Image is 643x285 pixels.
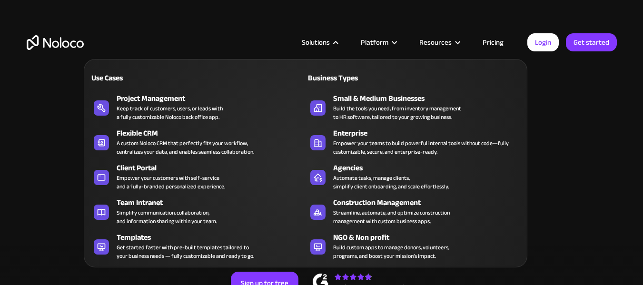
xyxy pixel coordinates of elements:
div: Simplify communication, collaboration, and information sharing within your team. [117,208,217,226]
div: Use Cases [89,72,193,84]
div: Team Intranet [117,197,310,208]
a: AgenciesAutomate tasks, manage clients,simplify client onboarding, and scale effortlessly. [306,160,522,193]
a: Small & Medium BusinessesBuild the tools you need, from inventory managementto HR software, tailo... [306,91,522,123]
a: TemplatesGet started faster with pre-built templates tailored toyour business needs — fully custo... [89,230,306,262]
a: Construction ManagementStreamline, automate, and optimize constructionmanagement with custom busi... [306,195,522,227]
div: Solutions [302,36,330,49]
div: Enterprise [333,128,526,139]
a: home [27,35,84,50]
div: Keep track of customers, users, or leads with a fully customizable Noloco back office app. [117,104,223,121]
div: Agencies [333,162,526,174]
a: EnterpriseEmpower your teams to build powerful internal tools without code—fully customizable, se... [306,126,522,158]
div: Project Management [117,93,310,104]
div: Streamline, automate, and optimize construction management with custom business apps. [333,208,450,226]
div: Resources [407,36,471,49]
a: Project ManagementKeep track of customers, users, or leads witha fully customizable Noloco back o... [89,91,306,123]
a: Flexible CRMA custom Noloco CRM that perfectly fits your workflow,centralizes your data, and enab... [89,126,306,158]
div: Get started faster with pre-built templates tailored to your business needs — fully customizable ... [117,243,254,260]
div: Build the tools you need, from inventory management to HR software, tailored to your growing busi... [333,104,461,121]
div: Solutions [290,36,349,49]
a: Business Types [306,67,522,88]
div: Build custom apps to manage donors, volunteers, programs, and boost your mission’s impact. [333,243,449,260]
div: Empower your teams to build powerful internal tools without code—fully customizable, secure, and ... [333,139,517,156]
div: Templates [117,232,310,243]
div: Automate tasks, manage clients, simplify client onboarding, and scale effortlessly. [333,174,449,191]
div: Construction Management [333,197,526,208]
div: Small & Medium Businesses [333,93,526,104]
a: Pricing [471,36,515,49]
div: Flexible CRM [117,128,310,139]
h1: Custom No-Code Business Apps Platform [27,105,617,112]
div: Platform [349,36,407,49]
div: NGO & Non profit [333,232,526,243]
a: NGO & Non profitBuild custom apps to manage donors, volunteers,programs, and boost your mission’s... [306,230,522,262]
nav: Solutions [84,46,527,267]
div: Client Portal [117,162,310,174]
div: Resources [419,36,452,49]
h2: Business Apps for Teams [27,122,617,198]
div: Platform [361,36,388,49]
a: Client PortalEmpower your customers with self-serviceand a fully-branded personalized experience. [89,160,306,193]
a: Get started [566,33,617,51]
a: Use Cases [89,67,306,88]
div: Empower your customers with self-service and a fully-branded personalized experience. [117,174,225,191]
div: Business Types [306,72,410,84]
div: A custom Noloco CRM that perfectly fits your workflow, centralizes your data, and enables seamles... [117,139,254,156]
a: Login [527,33,559,51]
a: Team IntranetSimplify communication, collaboration,and information sharing within your team. [89,195,306,227]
